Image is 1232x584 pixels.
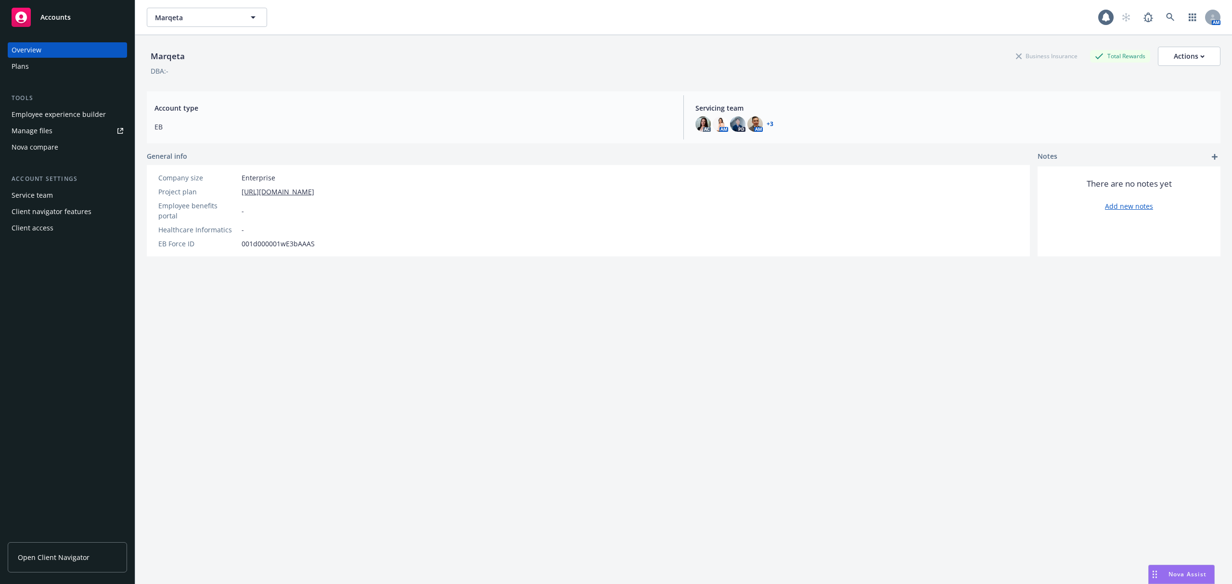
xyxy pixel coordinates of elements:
div: Project plan [158,187,238,197]
div: Overview [12,42,41,58]
span: General info [147,151,187,161]
span: Account type [154,103,672,113]
div: Nova compare [12,140,58,155]
span: - [242,206,244,216]
button: Actions [1158,47,1220,66]
div: Tools [8,93,127,103]
div: Account settings [8,174,127,184]
a: [URL][DOMAIN_NAME] [242,187,314,197]
div: DBA: - [151,66,168,76]
div: Total Rewards [1090,50,1150,62]
div: Client access [12,220,53,236]
img: photo [713,116,728,132]
div: Client navigator features [12,204,91,219]
button: Marqeta [147,8,267,27]
a: Switch app [1183,8,1202,27]
span: - [242,225,244,235]
div: Actions [1174,47,1205,65]
span: Enterprise [242,173,275,183]
a: Add new notes [1105,201,1153,211]
span: EB [154,122,672,132]
a: Report a Bug [1139,8,1158,27]
img: photo [730,116,745,132]
a: Employee experience builder [8,107,127,122]
a: add [1209,151,1220,163]
div: Drag to move [1149,565,1161,584]
a: Plans [8,59,127,74]
a: Manage files [8,123,127,139]
div: Business Insurance [1011,50,1082,62]
a: Start snowing [1116,8,1136,27]
span: Nova Assist [1168,570,1206,578]
a: Client navigator features [8,204,127,219]
span: Open Client Navigator [18,552,90,562]
span: Notes [1038,151,1057,163]
span: Servicing team [695,103,1213,113]
div: EB Force ID [158,239,238,249]
a: Nova compare [8,140,127,155]
div: Employee experience builder [12,107,106,122]
a: Service team [8,188,127,203]
div: Manage files [12,123,52,139]
span: Marqeta [155,13,238,23]
a: Accounts [8,4,127,31]
div: Employee benefits portal [158,201,238,221]
a: Overview [8,42,127,58]
div: Healthcare Informatics [158,225,238,235]
div: Company size [158,173,238,183]
a: Client access [8,220,127,236]
a: +3 [767,121,773,127]
span: There are no notes yet [1087,178,1172,190]
img: photo [695,116,711,132]
button: Nova Assist [1148,565,1215,584]
a: Search [1161,8,1180,27]
div: Marqeta [147,50,189,63]
img: photo [747,116,763,132]
span: Accounts [40,13,71,21]
span: 001d000001wE3bAAAS [242,239,315,249]
div: Plans [12,59,29,74]
div: Service team [12,188,53,203]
